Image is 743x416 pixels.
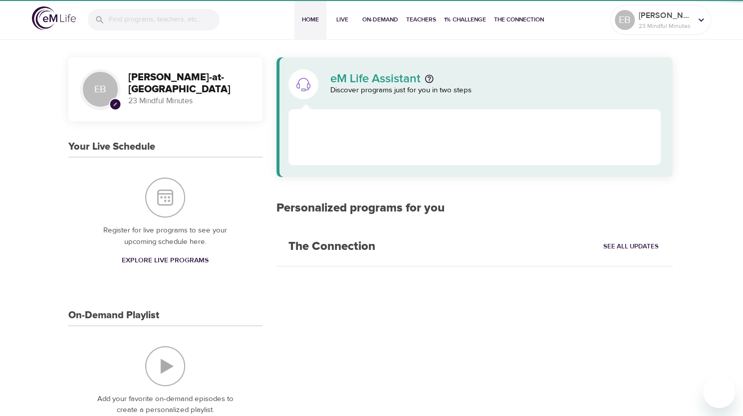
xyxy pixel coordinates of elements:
[298,14,322,25] span: Home
[122,254,209,267] span: Explore Live Programs
[276,201,673,215] h2: Personalized programs for you
[444,14,486,25] span: 1% Challenge
[295,76,311,92] img: eM Life Assistant
[118,251,213,270] a: Explore Live Programs
[88,225,243,247] p: Register for live programs to see your upcoming schedule here.
[600,239,661,254] a: See All Updates
[406,14,436,25] span: Teachers
[703,376,735,408] iframe: Button to launch messaging window
[330,14,354,25] span: Live
[68,310,159,321] h3: On-Demand Playlist
[109,9,220,30] input: Find programs, teachers, etc...
[145,178,185,217] img: Your Live Schedule
[32,6,76,30] img: logo
[276,227,387,266] h2: The Connection
[362,14,398,25] span: On-Demand
[639,9,692,21] p: [PERSON_NAME]-at-[GEOGRAPHIC_DATA]
[639,21,692,30] p: 23 Mindful Minutes
[145,346,185,386] img: On-Demand Playlist
[80,69,120,109] div: EB
[494,14,544,25] span: The Connection
[330,85,661,96] p: Discover programs just for you in two steps
[128,95,250,107] p: 23 Mindful Minutes
[615,10,635,30] div: EB
[330,73,421,85] p: eM Life Assistant
[88,394,243,416] p: Add your favorite on-demand episodes to create a personalized playlist.
[68,141,155,153] h3: Your Live Schedule
[128,72,250,95] h3: [PERSON_NAME]-at-[GEOGRAPHIC_DATA]
[603,241,658,252] span: See All Updates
